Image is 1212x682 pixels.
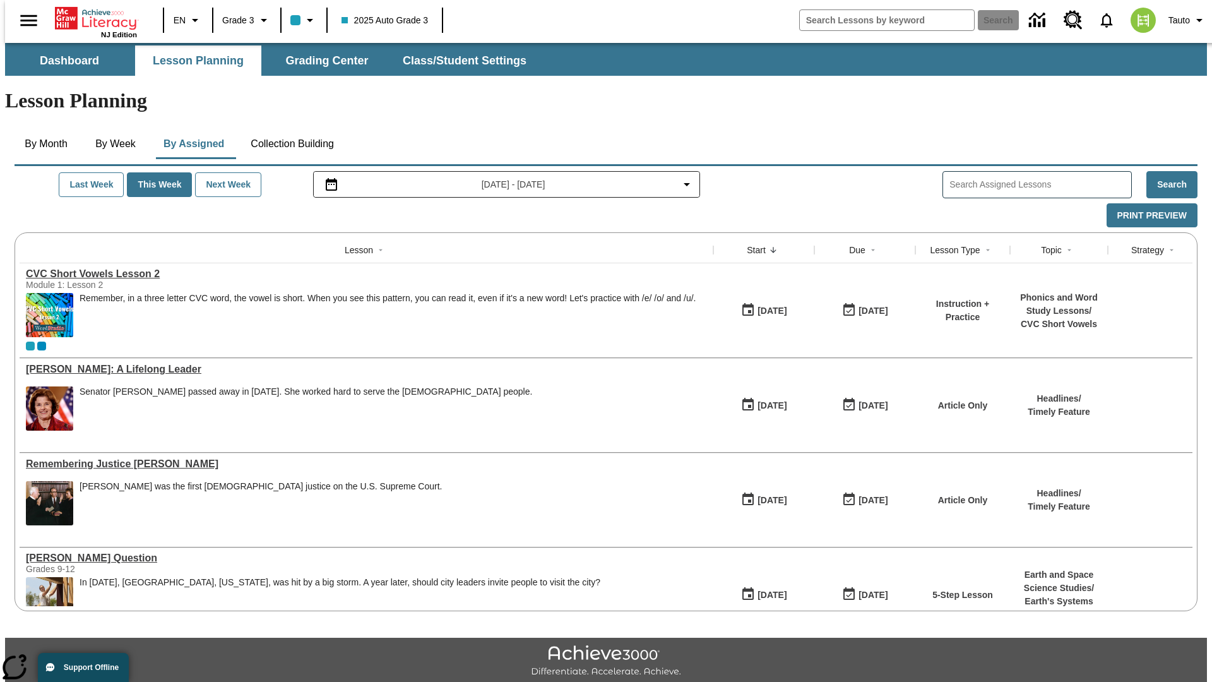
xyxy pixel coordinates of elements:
[679,177,694,192] svg: Collapse Date Range Filter
[1016,318,1102,331] p: CVC Short Vowels
[737,299,791,323] button: 08/14/25: First time the lesson was available
[737,488,791,512] button: 08/14/25: First time the lesson was available
[938,399,988,412] p: Article Only
[766,242,781,258] button: Sort
[26,293,73,337] img: CVC Short Vowels Lesson 2.
[1028,487,1090,500] p: Headlines /
[26,280,215,290] div: Module 1: Lesson 2
[84,129,147,159] button: By Week
[26,481,73,525] img: Chief Justice Warren Burger, wearing a black robe, holds up his right hand and faces Sandra Day O...
[1123,4,1163,37] button: Select a new avatar
[932,589,993,602] p: 5-Step Lesson
[26,364,707,375] div: Dianne Feinstein: A Lifelong Leader
[80,481,442,492] div: [PERSON_NAME] was the first [DEMOGRAPHIC_DATA] justice on the U.S. Supreme Court.
[858,398,888,414] div: [DATE]
[37,342,46,350] div: OL 2025 Auto Grade 4
[38,653,129,682] button: Support Offline
[80,386,532,431] span: Senator Dianne Feinstein passed away in September 2023. She worked hard to serve the American peo...
[858,493,888,508] div: [DATE]
[59,172,124,197] button: Last Week
[153,129,234,159] button: By Assigned
[5,89,1207,112] h1: Lesson Planning
[80,577,600,588] div: In [DATE], [GEOGRAPHIC_DATA], [US_STATE], was hit by a big storm. A year later, should city leade...
[26,458,707,470] div: Remembering Justice O'Connor
[55,6,137,31] a: Home
[1062,242,1077,258] button: Sort
[1041,244,1062,256] div: Topic
[10,2,47,39] button: Open side menu
[80,481,442,525] div: Sandra Day O'Connor was the first female justice on the U.S. Supreme Court.
[838,583,892,607] button: 08/13/25: Last day the lesson can be accessed
[319,177,695,192] button: Select the date range menu item
[737,583,791,607] button: 08/13/25: First time the lesson was available
[849,244,865,256] div: Due
[1016,595,1102,621] p: Earth's Systems and Interactions
[858,303,888,319] div: [DATE]
[342,14,429,27] span: 2025 Auto Grade 3
[264,45,390,76] button: Grading Center
[1131,8,1156,33] img: avatar image
[80,293,696,304] p: Remember, in a three letter CVC word, the vowel is short. When you see this pattern, you can read...
[1164,242,1179,258] button: Sort
[938,494,988,507] p: Article Only
[6,45,133,76] button: Dashboard
[1056,3,1090,37] a: Resource Center, Will open in new tab
[217,9,276,32] button: Grade: Grade 3, Select a grade
[64,663,119,672] span: Support Offline
[838,488,892,512] button: 08/14/25: Last day the lesson can be accessed
[1131,244,1164,256] div: Strategy
[1146,171,1197,198] button: Search
[373,242,388,258] button: Sort
[930,244,980,256] div: Lesson Type
[1163,9,1212,32] button: Profile/Settings
[1028,405,1090,419] p: Timely Feature
[1090,4,1123,37] a: Notifications
[26,564,215,574] div: Grades 9-12
[757,398,787,414] div: [DATE]
[174,14,186,27] span: EN
[127,172,192,197] button: This Week
[757,303,787,319] div: [DATE]
[838,299,892,323] button: 08/14/25: Last day the lesson can be accessed
[55,4,137,39] div: Home
[195,172,261,197] button: Next Week
[949,176,1131,194] input: Search Assigned Lessons
[5,45,538,76] div: SubNavbar
[26,342,35,350] div: Current Class
[26,386,73,431] img: Senator Dianne Feinstein of California smiles with the U.S. flag behind her.
[26,458,707,470] a: Remembering Justice O'Connor, Lessons
[222,14,254,27] span: Grade 3
[26,553,707,564] div: Joplin's Question
[1028,392,1090,405] p: Headlines /
[135,45,261,76] button: Lesson Planning
[1021,3,1056,38] a: Data Center
[80,386,532,397] div: Senator [PERSON_NAME] passed away in [DATE]. She worked hard to serve the [DEMOGRAPHIC_DATA] people.
[1107,203,1197,228] button: Print Preview
[168,9,208,32] button: Language: EN, Select a language
[1016,568,1102,595] p: Earth and Space Science Studies /
[757,493,787,508] div: [DATE]
[393,45,537,76] button: Class/Student Settings
[80,577,600,621] div: In May 2011, Joplin, Missouri, was hit by a big storm. A year later, should city leaders invite p...
[26,268,707,280] div: CVC Short Vowels Lesson 2
[858,587,888,603] div: [DATE]
[26,268,707,280] a: CVC Short Vowels Lesson 2, Lessons
[800,10,974,30] input: search field
[26,577,73,621] img: image
[241,129,344,159] button: Collection Building
[15,129,78,159] button: By Month
[5,43,1207,76] div: SubNavbar
[737,393,791,417] button: 08/14/25: First time the lesson was available
[26,364,707,375] a: Dianne Feinstein: A Lifelong Leader, Lessons
[531,645,681,678] img: Achieve3000 Differentiate Accelerate Achieve
[1168,14,1190,27] span: Tauto
[80,293,696,337] div: Remember, in a three letter CVC word, the vowel is short. When you see this pattern, you can read...
[101,31,137,39] span: NJ Edition
[838,393,892,417] button: 08/14/25: Last day the lesson can be accessed
[922,297,1004,324] p: Instruction + Practice
[757,587,787,603] div: [DATE]
[1016,291,1102,318] p: Phonics and Word Study Lessons /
